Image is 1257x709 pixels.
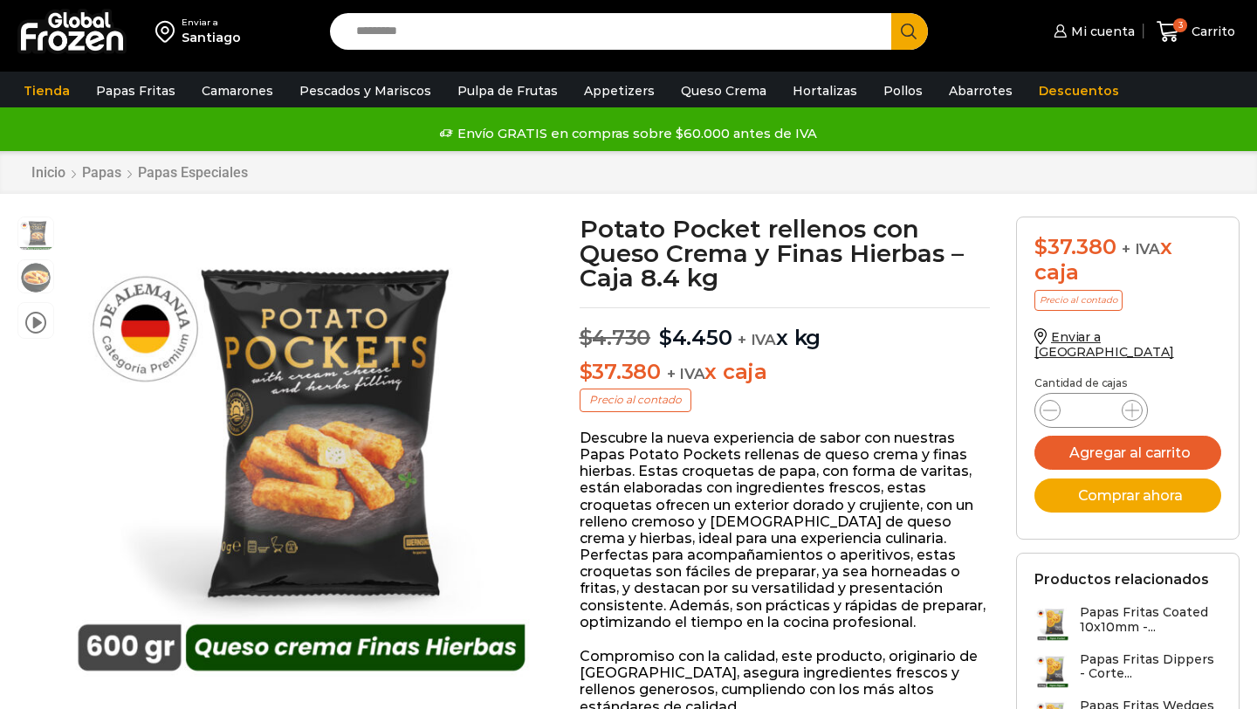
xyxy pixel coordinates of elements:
a: Descuentos [1030,74,1128,107]
a: Pulpa de Frutas [449,74,567,107]
h2: Productos relacionados [1034,571,1209,588]
span: 3 [1173,18,1187,32]
a: Appetizers [575,74,663,107]
div: Enviar a [182,17,241,29]
span: $ [1034,234,1047,259]
span: + IVA [738,331,776,348]
p: Precio al contado [580,389,691,411]
div: x caja [1034,235,1221,286]
span: Carrito [1187,23,1235,40]
span: + IVA [1122,240,1160,258]
span: + IVA [667,365,705,382]
a: Papas Fritas [87,74,184,107]
p: Cantidad de cajas [1034,377,1221,389]
h1: Potato Pocket rellenos con Queso Crema y Finas Hierbas – Caja 8.4 kg [580,217,991,290]
a: Tienda [15,74,79,107]
span: Mi cuenta [1067,23,1135,40]
a: Papas Fritas Dippers - Corte... [1034,652,1221,690]
span: $ [580,359,593,384]
a: Papas Fritas Coated 10x10mm -... [1034,605,1221,643]
a: Papas Especiales [137,164,249,181]
a: Pescados y Mariscos [291,74,440,107]
p: Precio al contado [1034,290,1123,311]
button: Agregar al carrito [1034,436,1221,470]
bdi: 37.380 [1034,234,1116,259]
img: address-field-icon.svg [155,17,182,46]
a: Enviar a [GEOGRAPHIC_DATA] [1034,329,1174,360]
bdi: 4.450 [659,325,732,350]
a: 3 Carrito [1152,11,1240,52]
a: Papas [81,164,122,181]
a: Pollos [875,74,931,107]
h3: Papas Fritas Coated 10x10mm -... [1080,605,1221,635]
p: x caja [580,360,991,385]
h3: Papas Fritas Dippers - Corte... [1080,652,1221,682]
p: Descubre la nueva experiencia de sabor con nuestras Papas Potato Pockets rellenas de queso crema ... [580,430,991,630]
a: Inicio [31,164,66,181]
span: $ [659,325,672,350]
bdi: 4.730 [580,325,651,350]
bdi: 37.380 [580,359,661,384]
a: Camarones [193,74,282,107]
input: Product quantity [1075,398,1108,423]
button: Comprar ahora [1034,478,1221,513]
span: papas-pockets-1 [18,260,53,295]
div: Santiago [182,29,241,46]
a: Queso Crema [672,74,775,107]
a: Abarrotes [940,74,1021,107]
p: x kg [580,307,991,351]
span: potato-queso-crema [18,217,53,252]
a: Hortalizas [784,74,866,107]
a: Mi cuenta [1049,14,1135,49]
button: Search button [891,13,928,50]
span: $ [580,325,593,350]
nav: Breadcrumb [31,164,249,181]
